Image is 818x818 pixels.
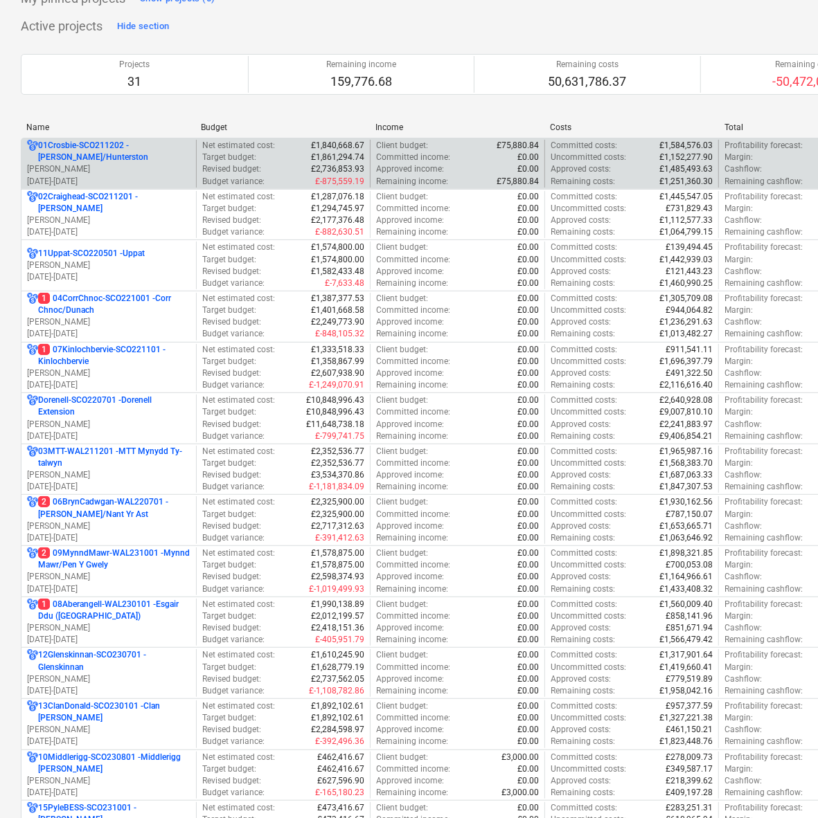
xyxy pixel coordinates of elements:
[517,305,539,316] p: £0.00
[376,254,450,266] p: Committed income :
[724,140,803,152] p: Profitability forecast :
[724,457,753,469] p: Margin :
[202,152,256,163] p: Target budget :
[551,481,615,493] p: Remaining costs :
[659,457,713,469] p: £1,568,383.70
[376,242,428,253] p: Client budget :
[202,469,261,481] p: Revised budget :
[551,394,617,406] p: Committed costs :
[666,367,713,379] p: £491,322.50
[724,496,803,508] p: Profitability forecast :
[517,254,539,266] p: £0.00
[21,18,103,35] p: Active projects
[517,191,539,203] p: £0.00
[27,260,190,271] p: [PERSON_NAME]
[27,700,190,748] div: 13ClanDonald-SCO230101 -Clan [PERSON_NAME][PERSON_NAME][DATE]-[DATE]
[311,293,364,305] p: £1,387,377.53
[659,191,713,203] p: £1,445,547.05
[724,176,803,188] p: Remaining cashflow :
[202,176,265,188] p: Budget variance :
[517,379,539,391] p: £0.00
[38,394,190,418] p: Dorenell-SCO220701 - Dorenell Extension
[38,599,190,622] p: 08Aberangell-WAL230101 - Esgair Ddu ([GEOGRAPHIC_DATA])
[724,356,753,367] p: Margin :
[666,305,713,316] p: £944,064.82
[659,430,713,442] p: £9,406,854.21
[551,367,611,379] p: Approved costs :
[724,266,762,278] p: Cashflow :
[376,203,450,215] p: Committed income :
[202,344,275,356] p: Net estimated cost :
[311,254,364,266] p: £1,574,800.00
[202,140,275,152] p: Net estimated cost :
[551,266,611,278] p: Approved costs :
[27,394,38,418] div: Project has multi currencies enabled
[38,700,190,724] p: 13ClanDonald-SCO230101 - Clan [PERSON_NAME]
[376,191,428,203] p: Client budget :
[517,226,539,238] p: £0.00
[38,248,145,260] p: 11Uppat-SCO220501 - Uppat
[27,430,190,442] p: [DATE] - [DATE]
[27,481,190,493] p: [DATE] - [DATE]
[306,419,364,430] p: £11,648,738.18
[27,752,38,775] div: Project has multi currencies enabled
[551,163,611,175] p: Approved costs :
[548,73,626,90] p: 50,631,786.37
[311,163,364,175] p: £2,736,853.93
[27,293,190,340] div: 104CorrChnoc-SCO221001 -Corr Chnoc/Dunach[PERSON_NAME][DATE]-[DATE]
[202,406,256,418] p: Target budget :
[659,419,713,430] p: £2,241,883.97
[38,344,190,367] p: 07Kinlochbervie-SCO221101 - Kinlochbervie
[202,419,261,430] p: Revised budget :
[27,394,190,442] div: Dorenell-SCO220701 -Dorenell Extension[PERSON_NAME][DATE]-[DATE]
[311,496,364,508] p: £2,325,900.00
[311,316,364,328] p: £2,249,773.90
[517,152,539,163] p: £0.00
[27,446,38,469] div: Project has multi currencies enabled
[202,520,261,532] p: Revised budget :
[27,583,190,595] p: [DATE] - [DATE]
[311,344,364,356] p: £1,333,518.33
[659,496,713,508] p: £1,930,162.56
[27,328,190,340] p: [DATE] - [DATE]
[659,394,713,406] p: £2,640,928.08
[202,278,265,289] p: Budget variance :
[27,215,190,226] p: [PERSON_NAME]
[497,140,539,152] p: £75,880.84
[376,316,444,328] p: Approved income :
[724,419,762,430] p: Cashflow :
[27,248,38,260] div: Project has multi currencies enabled
[38,140,190,163] p: 01Crosbie-SCO211202 - [PERSON_NAME]/Hunterston
[749,752,818,818] iframe: Chat Widget
[551,254,626,266] p: Uncommitted costs :
[27,367,190,379] p: [PERSON_NAME]
[724,163,762,175] p: Cashflow :
[724,446,803,457] p: Profitability forecast :
[724,344,803,356] p: Profitability forecast :
[202,446,275,457] p: Net estimated cost :
[376,140,428,152] p: Client budget :
[27,293,38,316] div: Project has multi currencies enabled
[551,226,615,238] p: Remaining costs :
[202,457,256,469] p: Target budget :
[311,266,364,278] p: £1,582,433.48
[551,379,615,391] p: Remaining costs :
[27,649,38,673] div: Project has multi currencies enabled
[724,430,803,442] p: Remaining cashflow :
[376,215,444,226] p: Approved income :
[315,226,364,238] p: £-882,630.51
[27,496,190,544] div: 206BrynCadwgan-WAL220701 -[PERSON_NAME]/Nant Yr Ast[PERSON_NAME][DATE]-[DATE]
[659,406,713,418] p: £9,007,810.10
[517,242,539,253] p: £0.00
[724,509,753,520] p: Margin :
[551,419,611,430] p: Approved costs :
[517,430,539,442] p: £0.00
[551,446,617,457] p: Committed costs :
[311,469,364,481] p: £3,534,370.86
[38,547,190,571] p: 09MynndMawr-WAL231001 - Mynnd Mawr/Pen Y Gwely
[724,293,803,305] p: Profitability forecast :
[724,379,803,391] p: Remaining cashflow :
[311,356,364,367] p: £1,358,867.99
[551,140,617,152] p: Committed costs :
[202,226,265,238] p: Budget variance :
